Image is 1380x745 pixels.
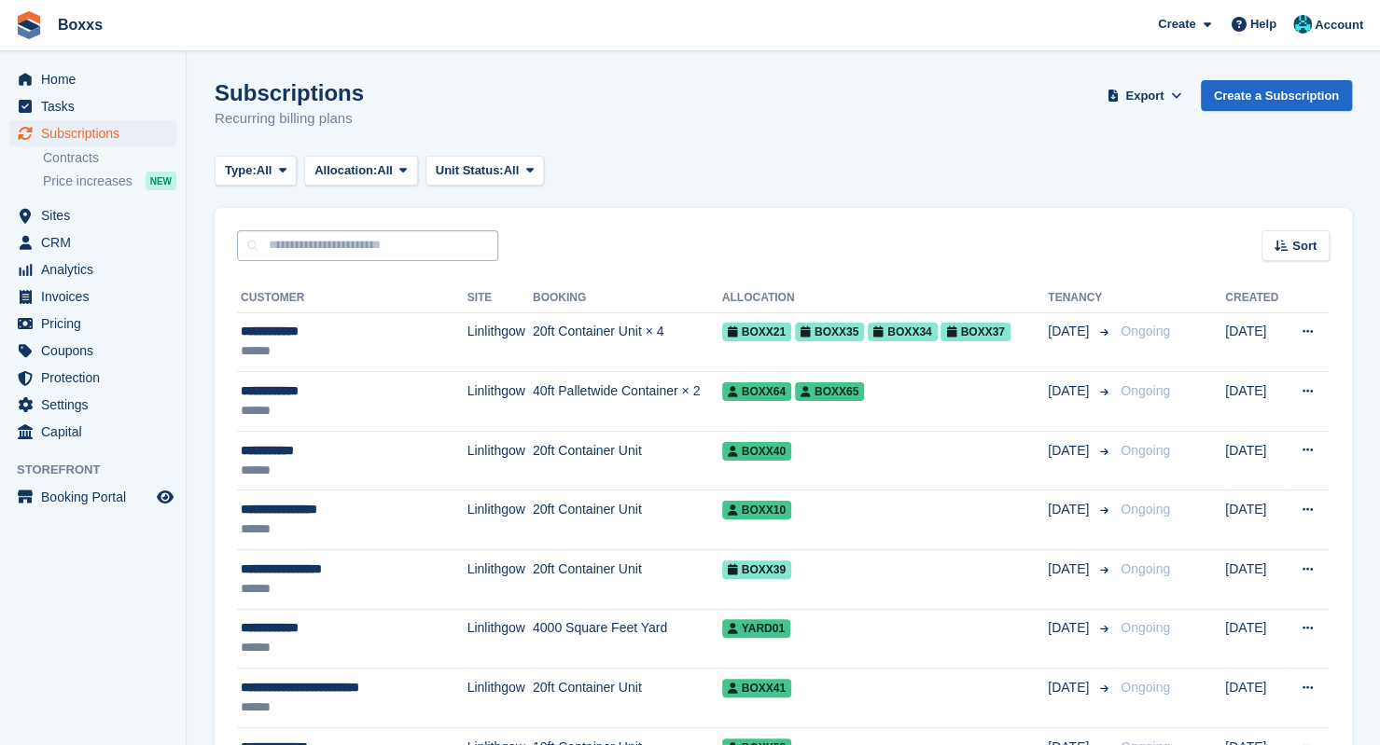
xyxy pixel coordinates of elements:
span: Tasks [41,93,153,119]
span: Boxx65 [795,382,864,401]
a: menu [9,93,176,119]
span: Ongoing [1121,324,1170,338]
td: Linlithgow [467,669,533,728]
th: Customer [237,283,467,313]
a: Contracts [43,149,176,167]
span: Ongoing [1121,502,1170,517]
span: [DATE] [1048,381,1093,401]
span: Account [1315,16,1363,34]
td: [DATE] [1225,312,1286,372]
span: Boxx37 [941,323,1010,341]
a: menu [9,202,176,228]
span: Boxx39 [722,560,791,579]
a: menu [9,338,176,364]
span: CRM [41,229,153,255]
td: [DATE] [1225,490,1286,550]
span: Create [1158,15,1195,34]
td: 40ft Palletwide Container × 2 [533,372,722,432]
td: 20ft Container Unit [533,669,722,728]
div: NEW [146,172,176,190]
th: Tenancy [1048,283,1113,313]
td: Linlithgow [467,312,533,372]
span: [DATE] [1048,441,1093,461]
td: 4000 Square Feet Yard [533,609,722,669]
span: Sort [1292,237,1317,255]
span: Price increases [43,172,132,190]
span: Analytics [41,256,153,283]
a: Price increases NEW [43,171,176,191]
td: 20ft Container Unit [533,490,722,550]
td: Linlithgow [467,490,533,550]
span: Sites [41,202,153,228]
span: Allocation: [314,161,377,180]
a: menu [9,365,176,391]
span: All [504,161,520,180]
span: Unit Status: [436,161,504,180]
button: Export [1104,80,1186,111]
a: Create a Subscription [1201,80,1352,111]
span: Boxx34 [868,323,937,341]
span: Booking Portal [41,484,153,510]
a: Preview store [154,486,176,508]
span: [DATE] [1048,678,1093,697]
span: Yard01 [722,619,790,638]
td: [DATE] [1225,669,1286,728]
td: 20ft Container Unit [533,550,722,610]
span: Home [41,66,153,92]
td: [DATE] [1225,372,1286,432]
td: [DATE] [1225,609,1286,669]
a: menu [9,392,176,418]
td: 20ft Container Unit [533,431,722,490]
a: menu [9,229,176,255]
span: Boxx40 [722,442,791,461]
td: 20ft Container Unit × 4 [533,312,722,372]
a: menu [9,120,176,146]
span: Protection [41,365,153,391]
td: Linlithgow [467,609,533,669]
span: Boxx64 [722,382,791,401]
th: Created [1225,283,1286,313]
span: All [257,161,272,180]
a: menu [9,310,176,337]
span: Type: [225,161,257,180]
th: Site [467,283,533,313]
th: Booking [533,283,722,313]
span: Settings [41,392,153,418]
td: [DATE] [1225,550,1286,610]
span: Pricing [41,310,153,337]
span: Ongoing [1121,680,1170,695]
a: menu [9,66,176,92]
span: Ongoing [1121,443,1170,458]
a: menu [9,283,176,310]
span: Boxx35 [795,323,864,341]
td: Linlithgow [467,431,533,490]
a: Boxxs [50,9,110,40]
a: menu [9,419,176,445]
span: Subscriptions [41,120,153,146]
p: Recurring billing plans [215,108,364,130]
span: Help [1250,15,1276,34]
span: Boxx41 [722,679,791,697]
span: Boxx10 [722,501,791,519]
img: stora-icon-8386f47178a22dfd0bd8f6a31ec36ba5ce8667c1dd55bd0f319d3a0aa187defe.svg [15,11,43,39]
a: menu [9,484,176,510]
button: Type: All [215,156,297,186]
span: Ongoing [1121,383,1170,398]
span: Ongoing [1121,561,1170,576]
button: Unit Status: All [425,156,544,186]
span: [DATE] [1048,500,1093,519]
th: Allocation [722,283,1048,313]
span: [DATE] [1048,559,1093,579]
span: Invoices [41,283,153,310]
span: All [377,161,393,180]
td: Linlithgow [467,372,533,432]
span: Export [1125,87,1164,105]
span: Coupons [41,338,153,364]
td: Linlithgow [467,550,533,610]
h1: Subscriptions [215,80,364,105]
span: Ongoing [1121,620,1170,635]
button: Allocation: All [304,156,418,186]
td: [DATE] [1225,431,1286,490]
span: [DATE] [1048,322,1093,341]
span: Storefront [17,461,186,479]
